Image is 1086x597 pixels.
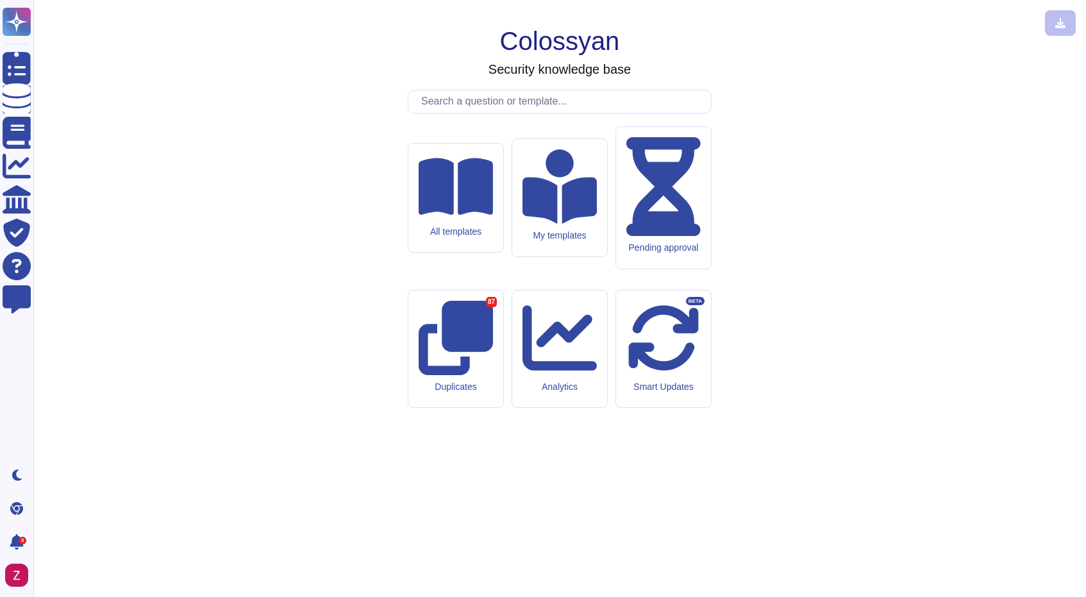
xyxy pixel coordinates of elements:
div: 87 [486,297,497,307]
div: All templates [419,226,493,237]
h1: Colossyan [500,26,620,56]
input: Search a question or template... [415,90,711,113]
div: Duplicates [419,382,493,392]
div: 3 [19,537,26,544]
div: BETA [686,297,705,306]
div: Pending approval [626,242,701,253]
div: Smart Updates [626,382,701,392]
div: My templates [522,230,597,241]
button: user [3,561,37,589]
div: Analytics [522,382,597,392]
img: user [5,564,28,587]
h3: Security knowledge base [489,62,631,77]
